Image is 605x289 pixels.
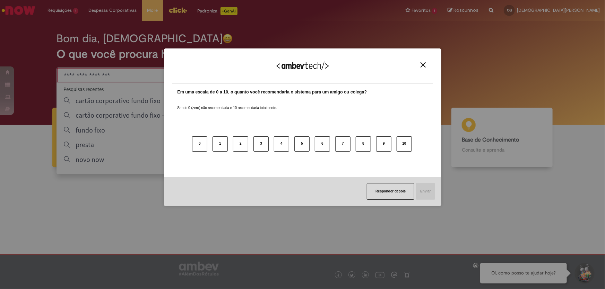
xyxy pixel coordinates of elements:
button: 8 [356,136,371,152]
button: 2 [233,136,248,152]
label: Em uma escala de 0 a 10, o quanto você recomendaria o sistema para um amigo ou colega? [178,89,367,96]
button: 10 [397,136,412,152]
button: 3 [253,136,269,152]
button: 4 [274,136,289,152]
label: Sendo 0 (zero) não recomendaria e 10 recomendaria totalmente. [178,97,277,110]
img: Close [421,62,426,67]
button: Close [418,62,428,68]
button: 6 [315,136,330,152]
button: Responder depois [367,183,414,200]
button: 5 [294,136,310,152]
button: 0 [192,136,207,152]
button: 7 [335,136,351,152]
button: 1 [213,136,228,152]
img: Logo Ambevtech [277,62,329,70]
button: 9 [376,136,391,152]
